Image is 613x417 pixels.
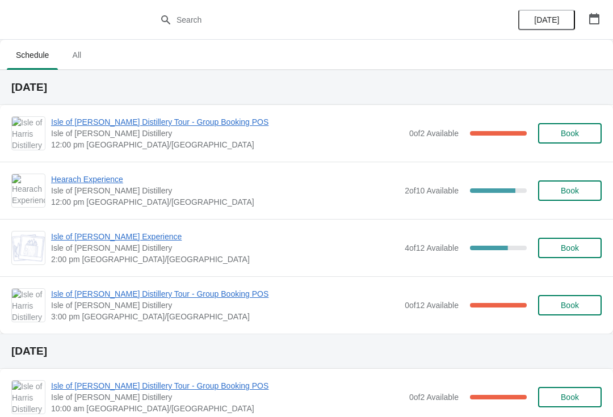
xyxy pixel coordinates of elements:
span: Isle of [PERSON_NAME] Distillery [51,300,399,311]
span: 12:00 pm [GEOGRAPHIC_DATA]/[GEOGRAPHIC_DATA] [51,196,399,208]
h2: [DATE] [11,82,602,93]
span: 0 of 2 Available [409,393,459,402]
span: Book [561,243,579,252]
input: Search [176,10,460,30]
img: Isle of Harris Distillery Tour - Group Booking POS | Isle of Harris Distillery | 10:00 am Europe/... [12,381,45,414]
img: Isle of Harris Gin Experience | Isle of Harris Distillery | 2:00 pm Europe/London [12,234,45,262]
img: Hearach Experience | Isle of Harris Distillery | 12:00 pm Europe/London [12,174,45,207]
button: Book [538,295,602,315]
span: 10:00 am [GEOGRAPHIC_DATA]/[GEOGRAPHIC_DATA] [51,403,404,414]
span: Isle of [PERSON_NAME] Distillery [51,242,399,254]
span: 0 of 2 Available [409,129,459,138]
span: Isle of [PERSON_NAME] Experience [51,231,399,242]
span: 4 of 12 Available [405,243,459,252]
span: 2:00 pm [GEOGRAPHIC_DATA]/[GEOGRAPHIC_DATA] [51,254,399,265]
button: Book [538,387,602,407]
span: Isle of [PERSON_NAME] Distillery [51,185,399,196]
span: Book [561,393,579,402]
span: Isle of [PERSON_NAME] Distillery Tour - Group Booking POS [51,288,399,300]
span: 0 of 12 Available [405,301,459,310]
img: Isle of Harris Distillery Tour - Group Booking POS | Isle of Harris Distillery | 3:00 pm Europe/L... [12,289,45,322]
span: 3:00 pm [GEOGRAPHIC_DATA]/[GEOGRAPHIC_DATA] [51,311,399,322]
span: Book [561,301,579,310]
span: All [62,45,91,65]
span: Book [561,129,579,138]
span: Isle of [PERSON_NAME] Distillery Tour - Group Booking POS [51,116,404,128]
span: Book [561,186,579,195]
button: Book [538,180,602,201]
span: Isle of [PERSON_NAME] Distillery [51,128,404,139]
span: 12:00 pm [GEOGRAPHIC_DATA]/[GEOGRAPHIC_DATA] [51,139,404,150]
span: Hearach Experience [51,174,399,185]
h2: [DATE] [11,346,602,357]
span: Isle of [PERSON_NAME] Distillery Tour - Group Booking POS [51,380,404,391]
button: [DATE] [518,10,575,30]
button: Book [538,123,602,144]
img: Isle of Harris Distillery Tour - Group Booking POS | Isle of Harris Distillery | 12:00 pm Europe/... [12,117,45,150]
span: Isle of [PERSON_NAME] Distillery [51,391,404,403]
span: Schedule [7,45,58,65]
span: 2 of 10 Available [405,186,459,195]
button: Book [538,238,602,258]
span: [DATE] [534,15,559,24]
